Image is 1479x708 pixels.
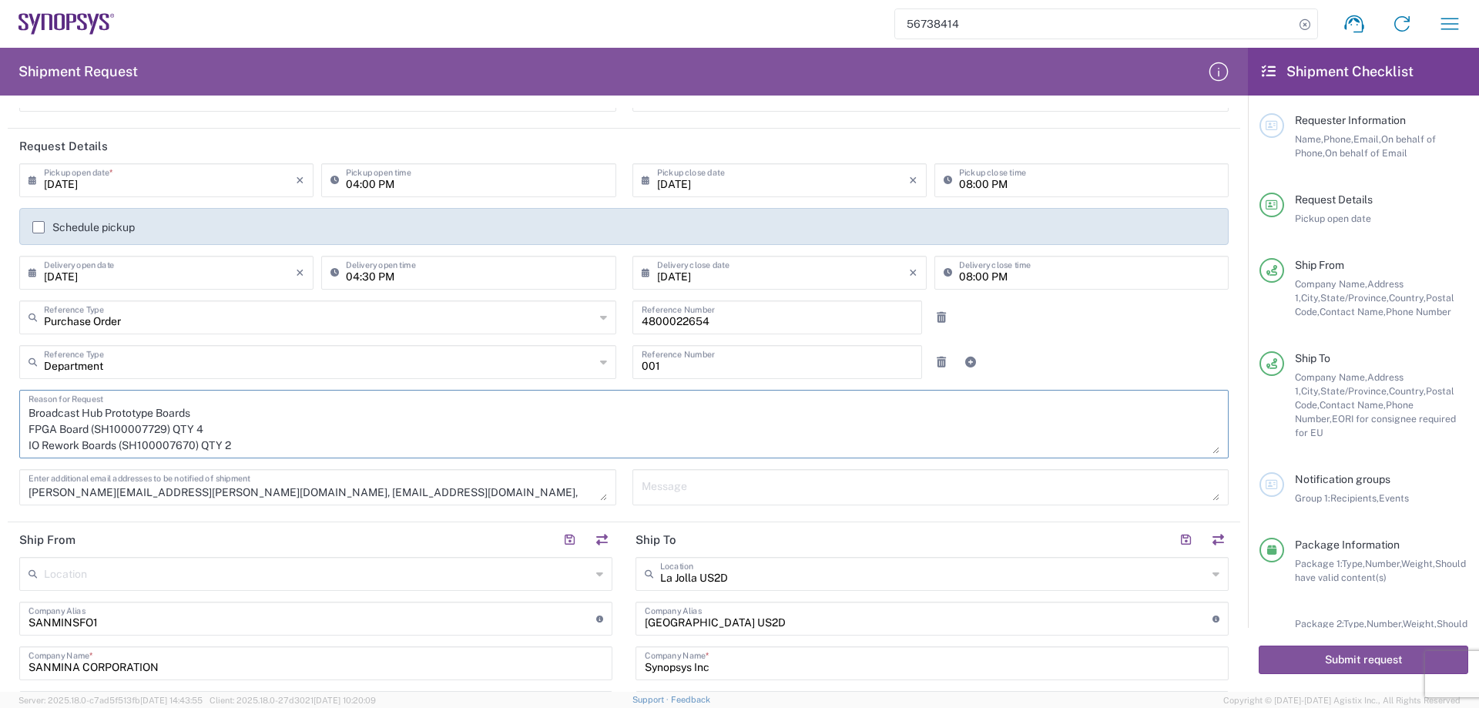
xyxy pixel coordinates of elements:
[632,695,671,704] a: Support
[909,168,917,193] i: ×
[1343,618,1367,629] span: Type,
[1320,306,1386,317] span: Contact Name,
[1323,133,1353,145] span: Phone,
[1295,278,1367,290] span: Company Name,
[32,221,135,233] label: Schedule pickup
[1353,133,1381,145] span: Email,
[296,168,304,193] i: ×
[1330,492,1379,504] span: Recipients,
[1389,292,1426,304] span: Country,
[1295,618,1343,629] span: Package 2:
[296,260,304,285] i: ×
[314,696,376,705] span: [DATE] 10:20:09
[1295,259,1344,271] span: Ship From
[1295,558,1342,569] span: Package 1:
[1389,385,1426,397] span: Country,
[1320,292,1389,304] span: State/Province,
[1367,618,1403,629] span: Number,
[140,696,203,705] span: [DATE] 14:43:55
[1295,473,1390,485] span: Notification groups
[19,139,108,154] h2: Request Details
[636,532,676,548] h2: Ship To
[960,351,981,373] a: Add Reference
[1295,133,1323,145] span: Name,
[1262,62,1414,81] h2: Shipment Checklist
[1295,114,1406,126] span: Requester Information
[210,696,376,705] span: Client: 2025.18.0-27d3021
[1301,292,1320,304] span: City,
[1401,558,1435,569] span: Weight,
[671,695,710,704] a: Feedback
[1295,213,1371,224] span: Pickup open date
[1320,385,1389,397] span: State/Province,
[1403,618,1437,629] span: Weight,
[931,307,952,328] a: Remove Reference
[1320,399,1386,411] span: Contact Name,
[1301,385,1320,397] span: City,
[19,532,75,548] h2: Ship From
[1295,413,1456,438] span: EORI for consignee required for EU
[931,351,952,373] a: Remove Reference
[1295,539,1400,551] span: Package Information
[1379,492,1409,504] span: Events
[18,696,203,705] span: Server: 2025.18.0-c7ad5f513fb
[1365,558,1401,569] span: Number,
[1342,558,1365,569] span: Type,
[1295,193,1373,206] span: Request Details
[1295,371,1367,383] span: Company Name,
[1295,352,1330,364] span: Ship To
[1325,147,1407,159] span: On behalf of Email
[909,260,917,285] i: ×
[1386,306,1451,317] span: Phone Number
[1223,693,1461,707] span: Copyright © [DATE]-[DATE] Agistix Inc., All Rights Reserved
[895,9,1294,39] input: Shipment, tracking or reference number
[1259,646,1468,674] button: Submit request
[1295,492,1330,504] span: Group 1:
[18,62,138,81] h2: Shipment Request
